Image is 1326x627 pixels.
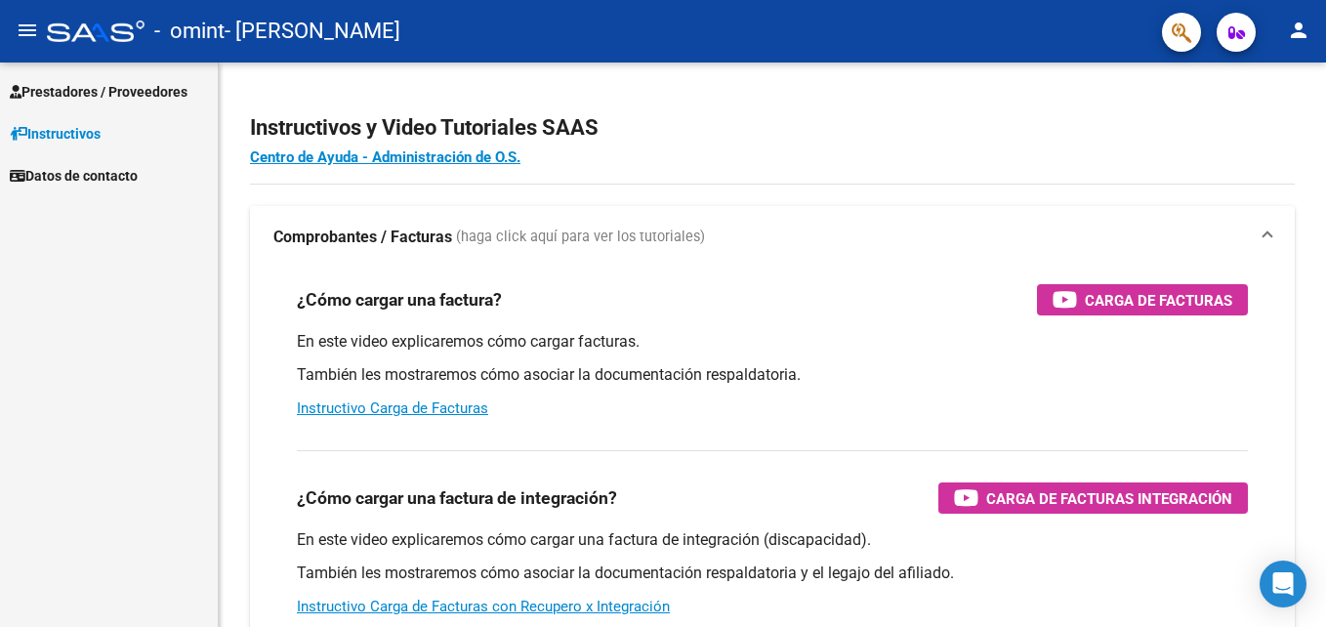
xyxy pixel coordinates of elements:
p: También les mostraremos cómo asociar la documentación respaldatoria y el legajo del afiliado. [297,563,1248,584]
strong: Comprobantes / Facturas [273,227,452,248]
h3: ¿Cómo cargar una factura de integración? [297,484,617,512]
div: Open Intercom Messenger [1260,561,1306,607]
mat-icon: person [1287,19,1310,42]
span: Carga de Facturas Integración [986,486,1232,511]
span: Carga de Facturas [1085,288,1232,313]
button: Carga de Facturas [1037,284,1248,315]
mat-expansion-panel-header: Comprobantes / Facturas (haga click aquí para ver los tutoriales) [250,206,1295,269]
span: Prestadores / Proveedores [10,81,187,103]
a: Centro de Ayuda - Administración de O.S. [250,148,520,166]
p: También les mostraremos cómo asociar la documentación respaldatoria. [297,364,1248,386]
span: (haga click aquí para ver los tutoriales) [456,227,705,248]
p: En este video explicaremos cómo cargar facturas. [297,331,1248,353]
button: Carga de Facturas Integración [938,482,1248,514]
a: Instructivo Carga de Facturas con Recupero x Integración [297,598,670,615]
span: - [PERSON_NAME] [225,10,400,53]
h3: ¿Cómo cargar una factura? [297,286,502,313]
mat-icon: menu [16,19,39,42]
a: Instructivo Carga de Facturas [297,399,488,417]
p: En este video explicaremos cómo cargar una factura de integración (discapacidad). [297,529,1248,551]
h2: Instructivos y Video Tutoriales SAAS [250,109,1295,146]
span: - omint [154,10,225,53]
span: Instructivos [10,123,101,145]
span: Datos de contacto [10,165,138,187]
